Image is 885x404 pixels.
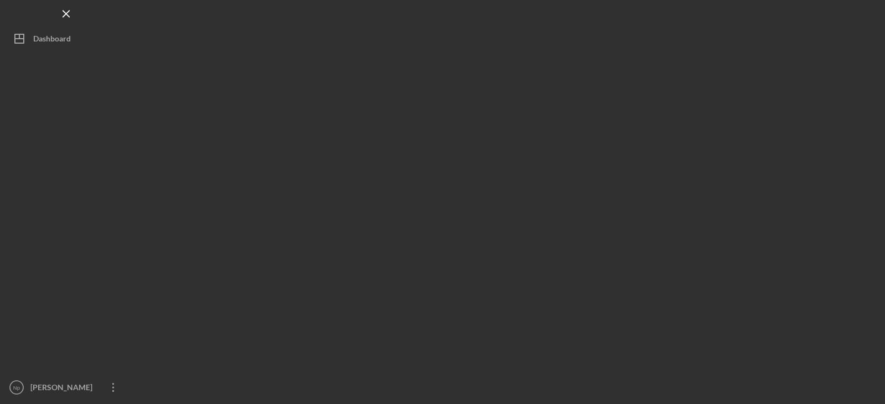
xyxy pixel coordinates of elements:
[6,28,127,50] button: Dashboard
[6,376,127,398] button: Np[PERSON_NAME]
[13,385,20,391] text: Np
[28,376,100,401] div: [PERSON_NAME]
[33,28,71,53] div: Dashboard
